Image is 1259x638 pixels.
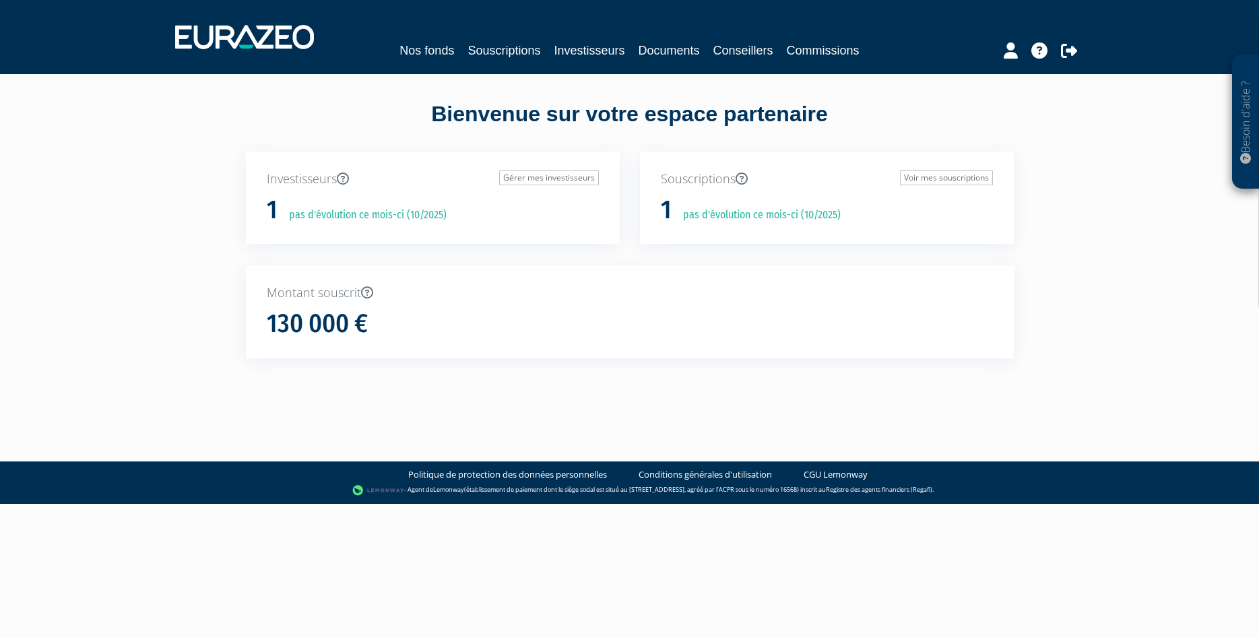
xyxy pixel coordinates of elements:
h1: 1 [661,196,672,224]
a: Registre des agents financiers (Regafi) [826,485,932,494]
h1: 130 000 € [267,310,368,338]
a: Nos fonds [399,41,454,60]
a: Documents [639,41,700,60]
a: Lemonway [433,485,464,494]
a: Gérer mes investisseurs [499,170,599,185]
p: Investisseurs [267,170,599,188]
img: 1732889491-logotype_eurazeo_blanc_rvb.png [175,25,314,49]
a: Conditions générales d'utilisation [639,468,772,481]
div: Bienvenue sur votre espace partenaire [236,99,1024,152]
p: Souscriptions [661,170,993,188]
a: Politique de protection des données personnelles [408,468,607,481]
a: Conseillers [713,41,773,60]
a: CGU Lemonway [804,468,868,481]
h1: 1 [267,196,278,224]
a: Commissions [787,41,860,60]
div: - Agent de (établissement de paiement dont le siège social est situé au [STREET_ADDRESS], agréé p... [13,484,1246,497]
a: Investisseurs [554,41,624,60]
p: Montant souscrit [267,284,993,302]
p: pas d'évolution ce mois-ci (10/2025) [280,208,447,223]
img: logo-lemonway.png [352,484,404,497]
a: Voir mes souscriptions [900,170,993,185]
p: pas d'évolution ce mois-ci (10/2025) [674,208,841,223]
p: Besoin d'aide ? [1238,61,1254,183]
a: Souscriptions [467,41,540,60]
